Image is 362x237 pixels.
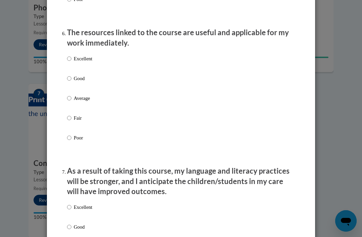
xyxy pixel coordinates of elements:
[67,75,71,82] input: Good
[67,134,71,141] input: Poor
[74,75,92,82] p: Good
[67,95,71,102] input: Average
[74,223,92,231] p: Good
[74,95,92,102] p: Average
[67,27,295,48] p: The resources linked to the course are useful and applicable for my work immediately.
[67,55,71,62] input: Excellent
[67,114,71,122] input: Fair
[74,114,92,122] p: Fair
[67,223,71,231] input: Good
[74,55,92,62] p: Excellent
[67,203,71,211] input: Excellent
[74,203,92,211] p: Excellent
[74,134,92,141] p: Poor
[67,166,295,197] p: As a result of taking this course, my language and literacy practices will be stronger, and I ant...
